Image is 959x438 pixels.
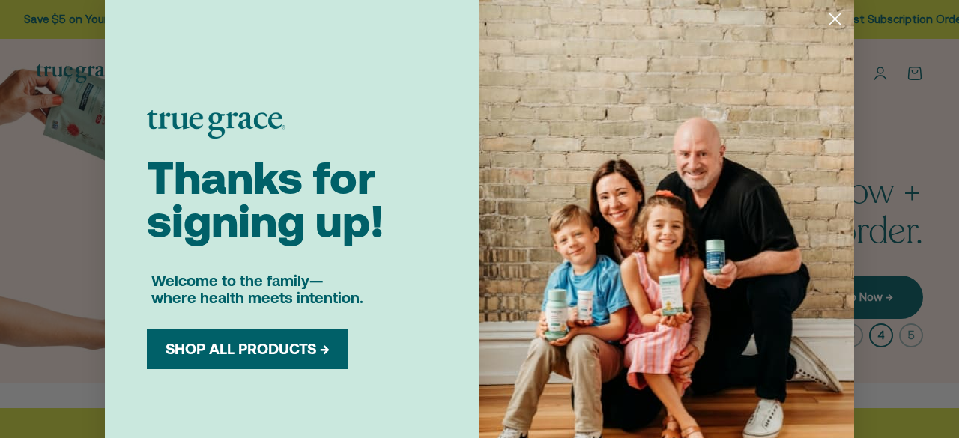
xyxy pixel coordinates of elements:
button: Close dialog [822,6,848,32]
span: where health meets intention. [151,289,363,306]
button: SHOP ALL PRODUCTS → [158,340,337,358]
span: Welcome to the family— [151,272,323,289]
img: logo placeholder [147,110,285,139]
span: Thanks for signing up! [147,152,384,247]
